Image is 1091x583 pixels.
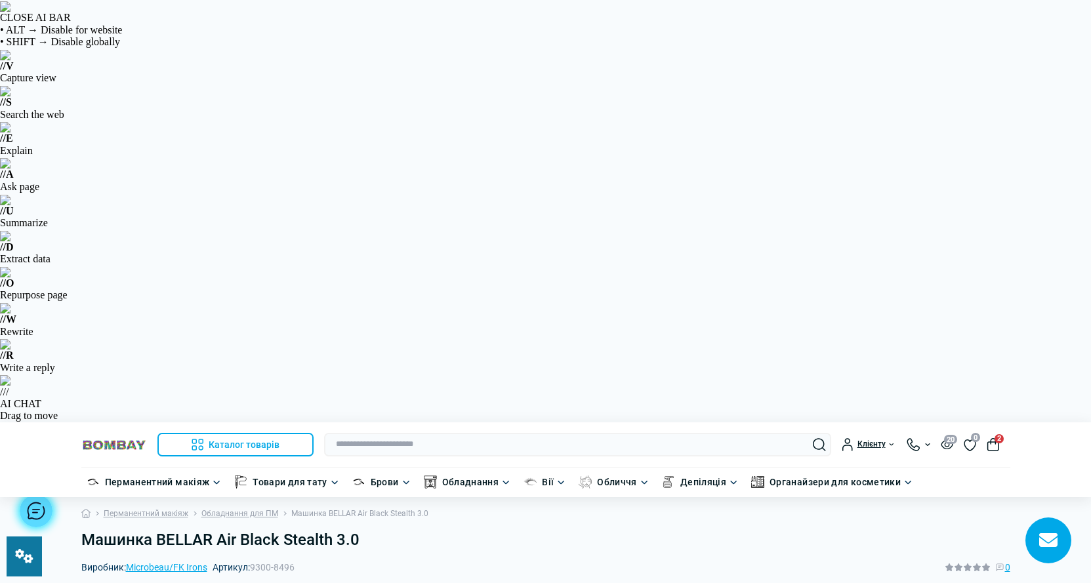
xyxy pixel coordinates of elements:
[813,438,826,451] button: Search
[995,434,1004,443] span: 2
[579,475,592,489] img: Обличчя
[250,562,295,573] span: 9300-8496
[81,563,207,572] span: Виробник:
[941,439,953,450] button: 20
[371,475,399,489] a: Брови
[213,563,295,572] span: Артикул:
[81,439,147,451] img: BOMBAY
[662,475,675,489] img: Депіляція
[234,475,247,489] img: Товари для тату
[87,475,100,489] img: Перманентний макіяж
[944,435,957,444] span: 20
[751,475,764,489] img: Органайзери для косметики
[81,531,1010,550] h1: Машинка BELLAR Air Black Stealth 3.0
[424,475,437,489] img: Обладнання
[253,475,327,489] a: Товари для тату
[201,508,278,520] a: Обладнання для ПМ
[352,475,365,489] img: Брови
[104,508,188,520] a: Перманентний макіяж
[964,437,976,451] a: 0
[597,475,637,489] a: Обличчя
[971,433,980,442] span: 0
[278,508,428,520] li: Машинка BELLAR Air Black Stealth 3.0
[524,475,537,489] img: Вії
[157,433,314,456] button: Каталог товарів
[1005,560,1010,574] span: 0
[770,475,901,489] a: Органайзери для косметики
[680,475,726,489] a: Депіляція
[542,475,554,489] a: Вії
[105,475,210,489] a: Перманентний макіяж
[987,438,1000,451] button: 2
[81,497,1010,531] nav: breadcrumb
[126,562,207,573] a: Microbeau/FK Irons
[442,475,499,489] a: Обладнання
